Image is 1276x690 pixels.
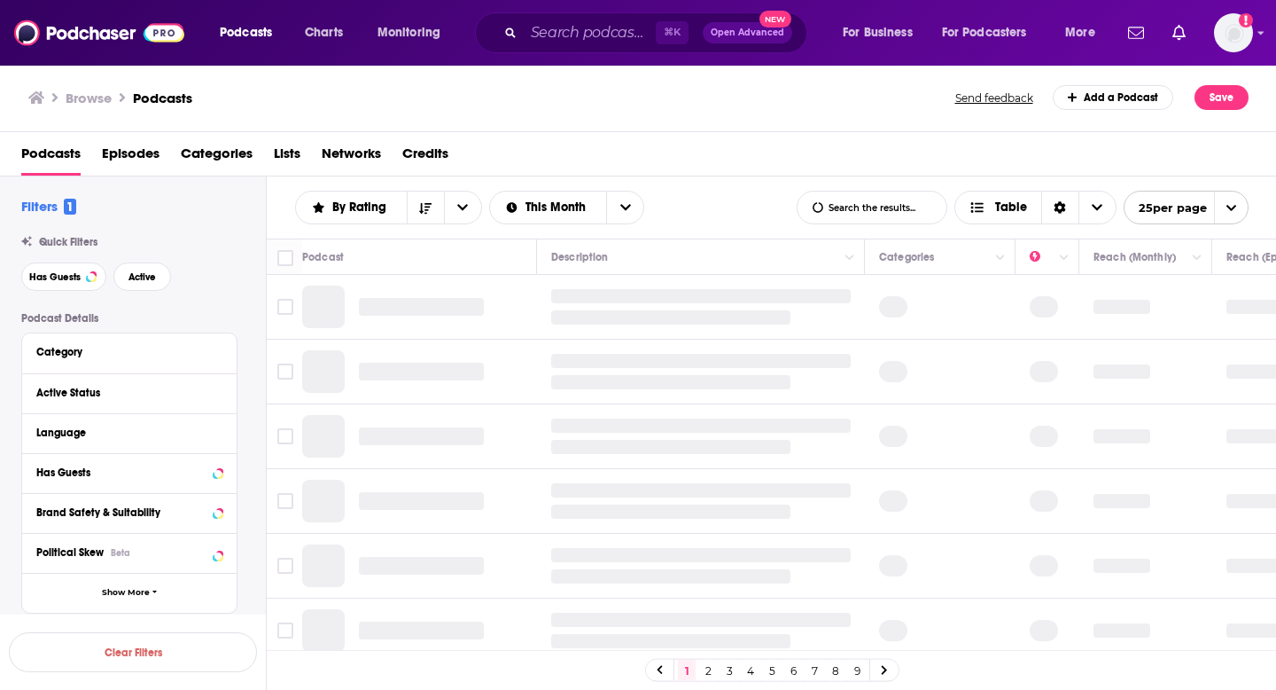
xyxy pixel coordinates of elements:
[1214,13,1253,52] button: Show profile menu
[524,19,656,47] input: Search podcasts, credits, & more...
[827,660,844,681] a: 8
[64,199,76,215] span: 1
[830,19,935,47] button: open menu
[444,192,481,223] button: open menu
[36,546,104,559] span: Political Skew
[113,263,171,291] button: Active
[128,272,156,282] span: Active
[711,28,784,37] span: Open Advanced
[36,346,211,358] div: Category
[1121,18,1151,48] a: Show notifications dropdown
[36,501,222,523] button: Brand Safety & Suitability
[1214,13,1253,52] span: Logged in as SDeLuca
[302,247,344,268] div: Podcast
[525,201,592,214] span: This Month
[995,201,1027,214] span: Table
[551,247,608,268] div: Description
[36,427,211,439] div: Language
[111,547,130,559] div: Beta
[322,139,381,176] a: Networks
[21,263,106,291] button: Has Guests
[720,660,738,681] a: 3
[843,20,913,45] span: For Business
[930,19,1053,47] button: open menu
[742,660,759,681] a: 4
[14,16,184,50] img: Podchaser - Follow, Share and Rate Podcasts
[839,247,860,269] button: Column Actions
[277,428,293,444] span: Toggle select row
[365,19,463,47] button: open menu
[181,139,253,176] a: Categories
[492,12,824,53] div: Search podcasts, credits, & more...
[21,198,76,215] h2: Filters
[954,191,1116,224] button: Choose View
[1194,85,1249,110] button: Save
[784,660,802,681] a: 6
[990,247,1011,269] button: Column Actions
[377,20,440,45] span: Monitoring
[36,461,222,483] button: Has Guests
[759,11,791,27] span: New
[102,588,150,598] span: Show More
[606,192,643,223] button: open menu
[36,467,207,479] div: Has Guests
[293,19,354,47] a: Charts
[36,421,222,443] button: Language
[332,201,393,214] span: By Rating
[1187,247,1208,269] button: Column Actions
[277,299,293,315] span: Toggle select row
[699,660,717,681] a: 2
[36,381,222,404] button: Active Status
[133,90,192,106] a: Podcasts
[490,201,607,214] button: open menu
[296,201,407,214] button: open menu
[805,660,823,681] a: 7
[36,506,207,519] div: Brand Safety & Suitability
[36,541,222,563] button: Political SkewBeta
[277,623,293,639] span: Toggle select row
[1124,191,1249,224] button: open menu
[402,139,448,176] a: Credits
[39,236,97,248] span: Quick Filters
[1054,247,1075,269] button: Column Actions
[102,139,159,176] a: Episodes
[1214,13,1253,52] img: User Profile
[274,139,300,176] a: Lists
[295,191,482,224] h2: Choose List sort
[1053,19,1117,47] button: open menu
[66,90,112,106] h3: Browse
[21,139,81,176] a: Podcasts
[848,660,866,681] a: 9
[1030,247,1054,268] div: Power Score
[1041,192,1078,223] div: Sort Direction
[1053,85,1174,110] a: Add a Podcast
[1093,247,1176,268] div: Reach (Monthly)
[277,493,293,509] span: Toggle select row
[950,90,1039,106] button: Send feedback
[703,22,792,43] button: Open AdvancedNew
[1165,18,1193,48] a: Show notifications dropdown
[277,558,293,574] span: Toggle select row
[36,341,222,363] button: Category
[207,19,295,47] button: open menu
[656,21,689,44] span: ⌘ K
[305,20,343,45] span: Charts
[29,272,81,282] span: Has Guests
[407,192,444,223] button: Sort Direction
[1124,194,1207,222] span: 25 per page
[22,573,237,613] button: Show More
[9,632,257,672] button: Clear Filters
[879,247,934,268] div: Categories
[1065,20,1095,45] span: More
[220,20,272,45] span: Podcasts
